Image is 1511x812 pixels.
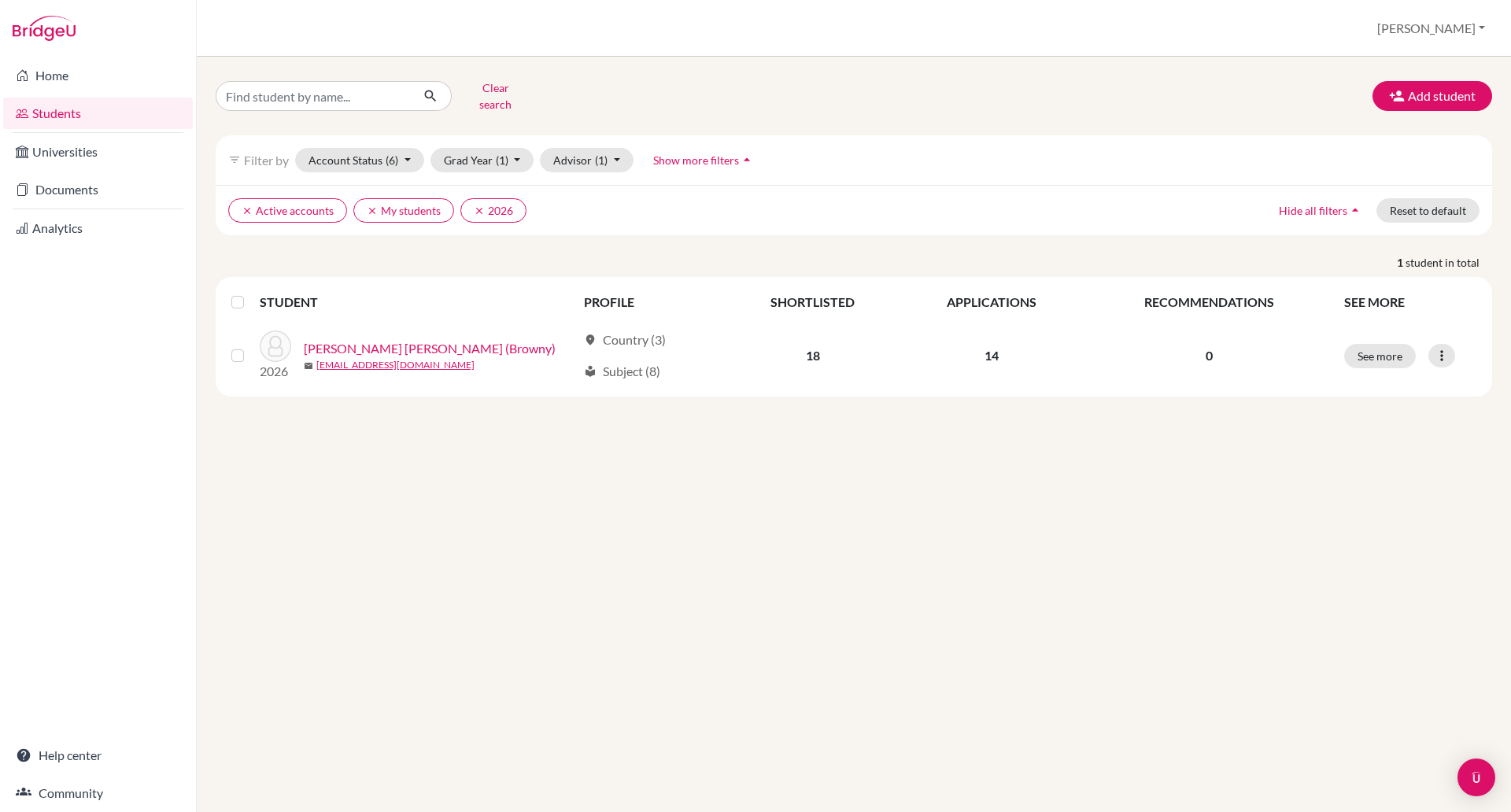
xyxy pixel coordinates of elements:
[304,339,556,358] a: [PERSON_NAME] [PERSON_NAME] (Browny)
[653,153,739,167] span: Show more filters
[640,148,768,172] button: Show more filtersarrow_drop_up
[584,365,597,378] span: local_library
[386,153,398,167] span: (6)
[584,330,666,349] div: Country (3)
[496,153,508,167] span: (1)
[353,198,454,223] button: clearMy students
[595,153,608,167] span: (1)
[452,76,539,116] button: Clear search
[584,362,660,381] div: Subject (8)
[316,358,475,372] a: [EMAIL_ADDRESS][DOMAIN_NAME]
[242,205,253,216] i: clear
[739,152,755,168] i: arrow_drop_up
[304,361,313,371] span: mail
[1457,758,1495,796] div: Open Intercom Messenger
[1265,198,1376,223] button: Hide all filtersarrow_drop_up
[1406,254,1492,271] span: student in total
[295,148,424,172] button: Account Status(6)
[367,205,378,216] i: clear
[1370,13,1492,43] button: [PERSON_NAME]
[1093,346,1325,365] p: 0
[1376,198,1480,223] button: Reset to default
[3,174,193,205] a: Documents
[228,153,241,166] i: filter_list
[1084,283,1335,321] th: RECOMMENDATIONS
[726,283,900,321] th: SHORTLISTED
[584,334,597,346] span: location_on
[260,330,291,362] img: Truong, Nhu Quoc Uy (Browny)
[540,148,634,172] button: Advisor(1)
[3,60,193,91] a: Home
[474,205,485,216] i: clear
[1335,283,1486,321] th: SEE MORE
[3,740,193,771] a: Help center
[228,198,347,223] button: clearActive accounts
[1347,202,1363,218] i: arrow_drop_up
[3,136,193,168] a: Universities
[900,321,1083,390] td: 14
[3,98,193,129] a: Students
[3,212,193,244] a: Analytics
[1372,81,1492,111] button: Add student
[13,16,76,41] img: Bridge-U
[1279,204,1347,217] span: Hide all filters
[260,283,574,321] th: STUDENT
[460,198,526,223] button: clear2026
[260,362,291,381] p: 2026
[1344,344,1416,368] button: See more
[1397,254,1406,271] strong: 1
[726,321,900,390] td: 18
[430,148,534,172] button: Grad Year(1)
[574,283,726,321] th: PROFILE
[3,777,193,809] a: Community
[244,153,289,168] span: Filter by
[216,81,411,111] input: Find student by name...
[900,283,1083,321] th: APPLICATIONS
